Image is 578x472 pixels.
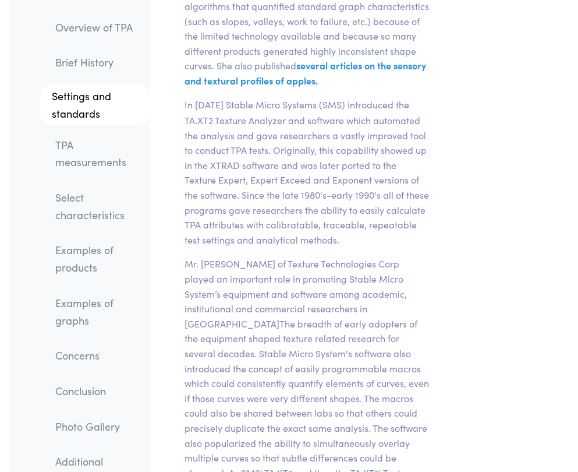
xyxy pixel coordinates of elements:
a: TPA measurements [46,131,150,175]
a: Brief History [46,50,150,76]
a: Photo Gallery [46,413,150,439]
a: Settings and standards [40,84,150,125]
a: Select characteristics [46,184,150,227]
a: Conclusion [46,377,150,404]
span: several articles on the sensory and textural profiles of apples. [185,59,426,87]
a: Examples of graphs [46,289,150,333]
a: Concerns [46,341,150,368]
a: Examples of products [46,237,150,280]
p: In [DATE] Stable Micro Systems (SMS) introduced the TA.XT2 Texture Analyzer and software which au... [178,97,436,246]
a: Overview of TPA [46,14,150,41]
